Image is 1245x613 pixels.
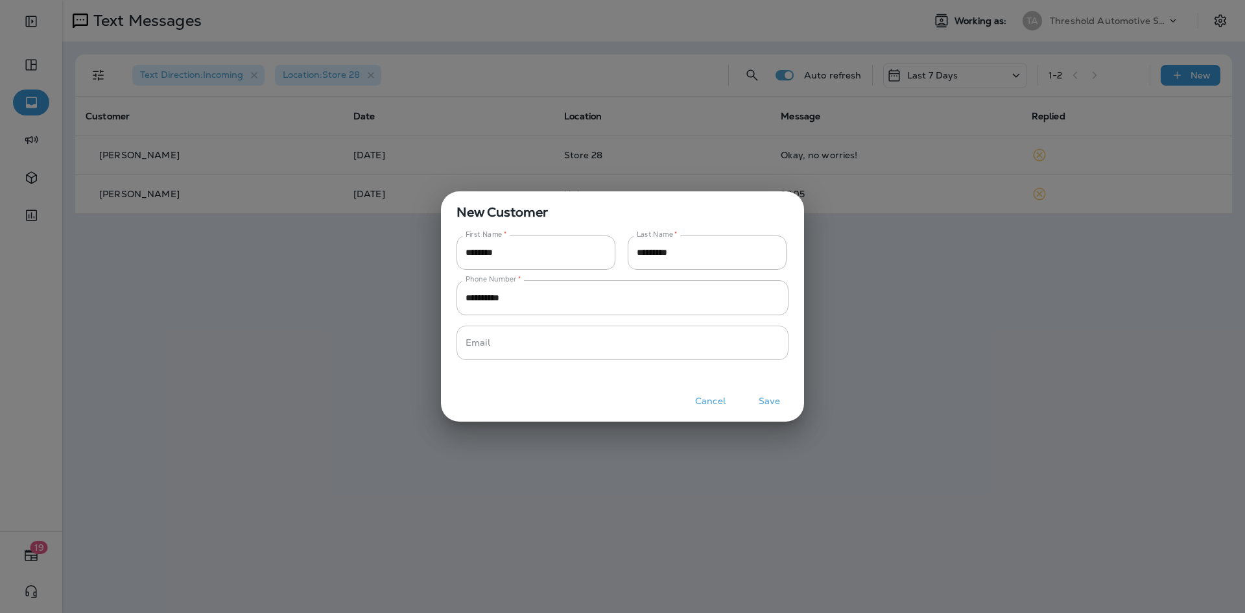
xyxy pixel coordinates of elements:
[466,274,521,284] label: Phone Number
[466,230,507,239] label: First Name
[637,230,678,239] label: Last Name
[686,391,735,411] button: Cancel
[745,391,794,411] button: Save
[441,191,804,222] span: New Customer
